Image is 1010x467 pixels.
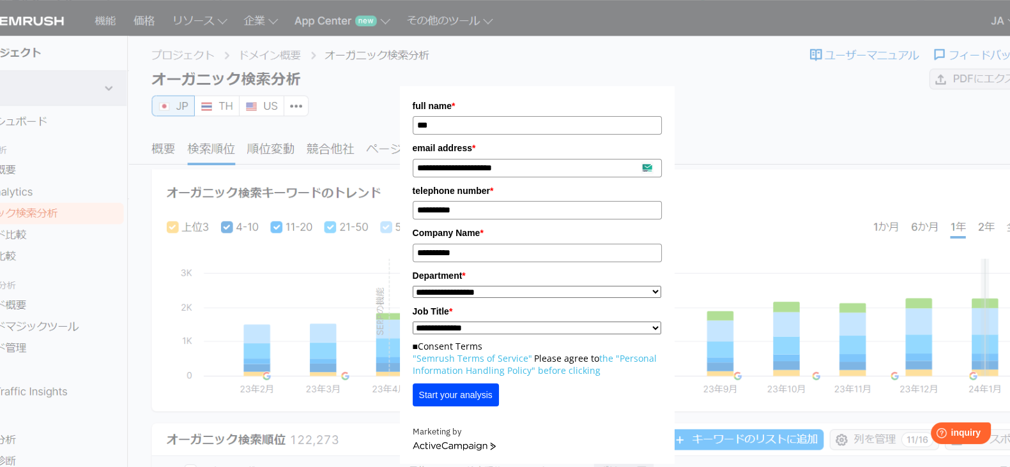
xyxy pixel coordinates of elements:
[413,383,499,406] button: Start your analysis
[413,101,452,111] font: full name
[419,390,493,400] font: Start your analysis
[49,81,114,91] font: Domain Overview
[413,228,480,238] font: Company Name
[20,20,31,31] img: logo_orange.svg
[36,20,40,30] font: v
[413,186,490,196] font: telephone number
[127,80,137,91] img: tab_keywords_by_traffic_grey.svg
[34,80,45,91] img: tab_domain_overview_orange.svg
[20,33,31,43] img: website_grey.svg
[413,426,461,437] font: Marketing by
[413,143,472,153] font: email address
[413,352,532,364] a: "Semrush Terms of Service"
[413,352,657,376] a: the "Personal Information Handling Policy" before clicking
[413,306,449,316] font: Job Title
[534,352,599,364] font: Please agree to
[40,20,63,30] font: 4.0.25
[413,340,482,352] font: ■Consent Terms
[141,81,215,91] font: Keywords by Traffic
[33,33,141,43] font: Domain: [DOMAIN_NAME]
[896,417,996,453] iframe: Help widget launcher
[413,271,463,281] font: Department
